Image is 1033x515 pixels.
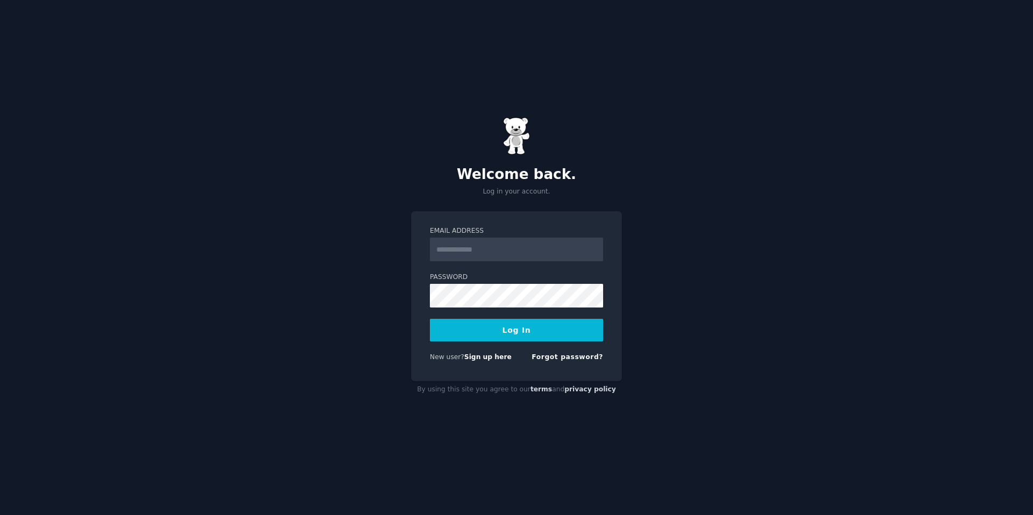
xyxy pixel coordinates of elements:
a: terms [530,385,552,393]
h2: Welcome back. [411,166,622,183]
label: Password [430,273,603,282]
img: Gummy Bear [503,117,530,155]
button: Log In [430,319,603,341]
div: By using this site you agree to our and [411,381,622,398]
a: privacy policy [564,385,616,393]
a: Forgot password? [532,353,603,361]
p: Log in your account. [411,187,622,197]
a: Sign up here [464,353,512,361]
span: New user? [430,353,464,361]
label: Email Address [430,226,603,236]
